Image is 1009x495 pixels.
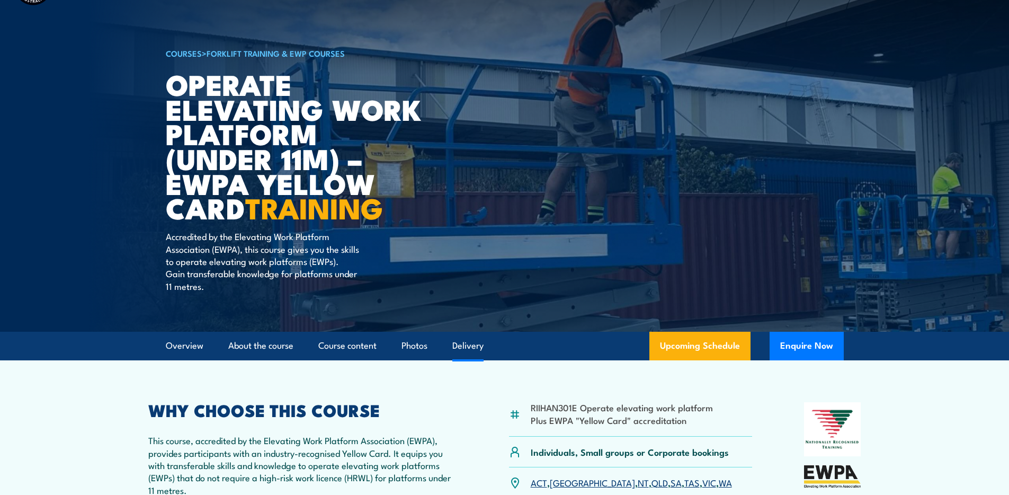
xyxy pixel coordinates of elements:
[651,476,668,489] a: QLD
[719,476,732,489] a: WA
[531,401,713,413] li: RIIHAN301E Operate elevating work platform
[318,332,377,360] a: Course content
[148,402,458,417] h2: WHY CHOOSE THIS COURSE
[166,332,203,360] a: Overview
[207,47,345,59] a: Forklift Training & EWP Courses
[531,476,732,489] p: , , , , , , ,
[671,476,682,489] a: SA
[228,332,293,360] a: About the course
[531,476,547,489] a: ACT
[531,446,729,458] p: Individuals, Small groups or Corporate bookings
[770,332,844,360] button: Enquire Now
[550,476,635,489] a: [GEOGRAPHIC_DATA]
[452,332,484,360] a: Delivery
[166,72,427,220] h1: Operate Elevating Work Platform (under 11m) – EWPA Yellow Card
[166,47,202,59] a: COURSES
[804,402,861,456] img: Nationally Recognised Training logo.
[245,185,383,229] strong: TRAINING
[804,465,861,488] img: EWPA
[166,230,359,292] p: Accredited by the Elevating Work Platform Association (EWPA), this course gives you the skills to...
[166,47,427,59] h6: >
[531,414,713,426] li: Plus EWPA "Yellow Card" accreditation
[702,476,716,489] a: VIC
[684,476,700,489] a: TAS
[649,332,751,360] a: Upcoming Schedule
[401,332,427,360] a: Photos
[638,476,649,489] a: NT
